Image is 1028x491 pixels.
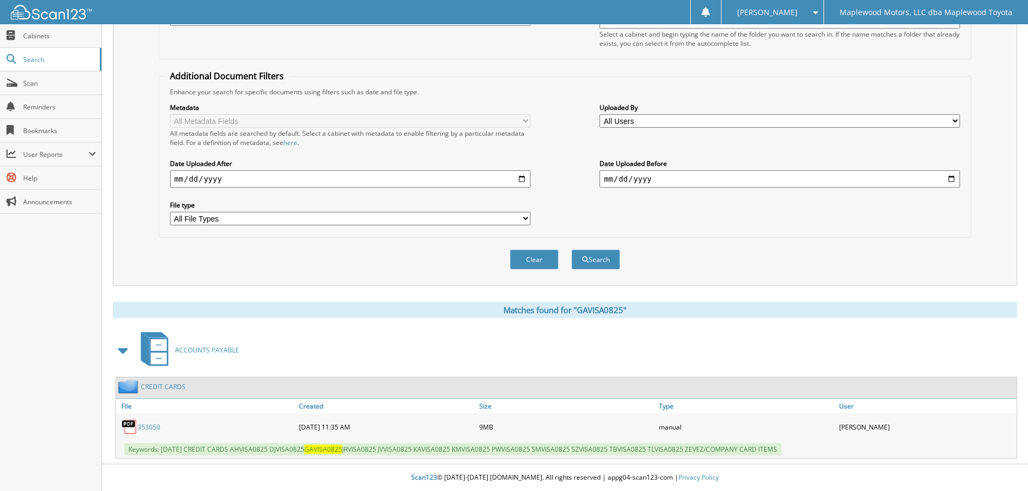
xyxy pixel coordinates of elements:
div: Select a cabinet and begin typing the name of the folder you want to search in. If the name match... [600,30,960,48]
input: end [600,170,960,188]
img: scan123-logo-white.svg [11,5,92,19]
span: Help [23,174,96,183]
a: Created [296,399,476,413]
div: All metadata fields are searched by default. Select a cabinet with metadata to enable filtering b... [170,129,530,147]
img: folder2.png [118,380,141,393]
img: PDF.png [121,419,138,435]
iframe: Chat Widget [974,439,1028,491]
a: CREDIT CARDS [141,382,186,391]
span: Search [23,55,94,64]
span: ACCOUNTS PAYABLE [175,345,239,355]
label: File type [170,200,530,210]
button: Clear [510,250,559,269]
span: Keywords: [DATE] CREDIT CARDS AHVISA0825 DJVISA0825 JRVISA0825 JVVISA0825 KAVISA0825 KMVISA0825 P... [124,443,781,455]
a: Type [656,399,836,413]
div: manual [656,416,836,438]
label: Date Uploaded After [170,159,530,168]
span: Maplewood Motors, LLC dba Maplewood Toyota [840,9,1012,16]
label: Metadata [170,103,530,112]
span: Scan123 [411,473,437,482]
span: Cabinets [23,31,96,40]
a: Size [476,399,657,413]
a: User [836,399,1017,413]
input: start [170,170,530,188]
div: 9MB [476,416,657,438]
legend: Additional Document Filters [165,70,289,82]
a: ACCOUNTS PAYABLE [134,329,239,371]
div: Matches found for "GAVISA0825" [113,302,1017,318]
div: Enhance your search for specific documents using filters such as date and file type. [165,87,965,96]
a: here [283,138,297,147]
div: [DATE] 11:35 AM [296,416,476,438]
span: Bookmarks [23,126,96,135]
div: © [DATE]-[DATE] [DOMAIN_NAME]. All rights reserved | appg04-scan123-com | [102,465,1028,491]
a: 353050 [138,423,160,432]
span: User Reports [23,150,88,159]
a: File [116,399,296,413]
span: Reminders [23,102,96,112]
span: Announcements [23,197,96,206]
span: [PERSON_NAME] [737,9,798,16]
div: [PERSON_NAME] [836,416,1017,438]
label: Uploaded By [600,103,960,112]
a: Privacy Policy [678,473,719,482]
label: Date Uploaded Before [600,159,960,168]
span: GAVISA0825 [304,445,342,454]
button: Search [571,250,620,269]
span: Scan [23,79,96,88]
